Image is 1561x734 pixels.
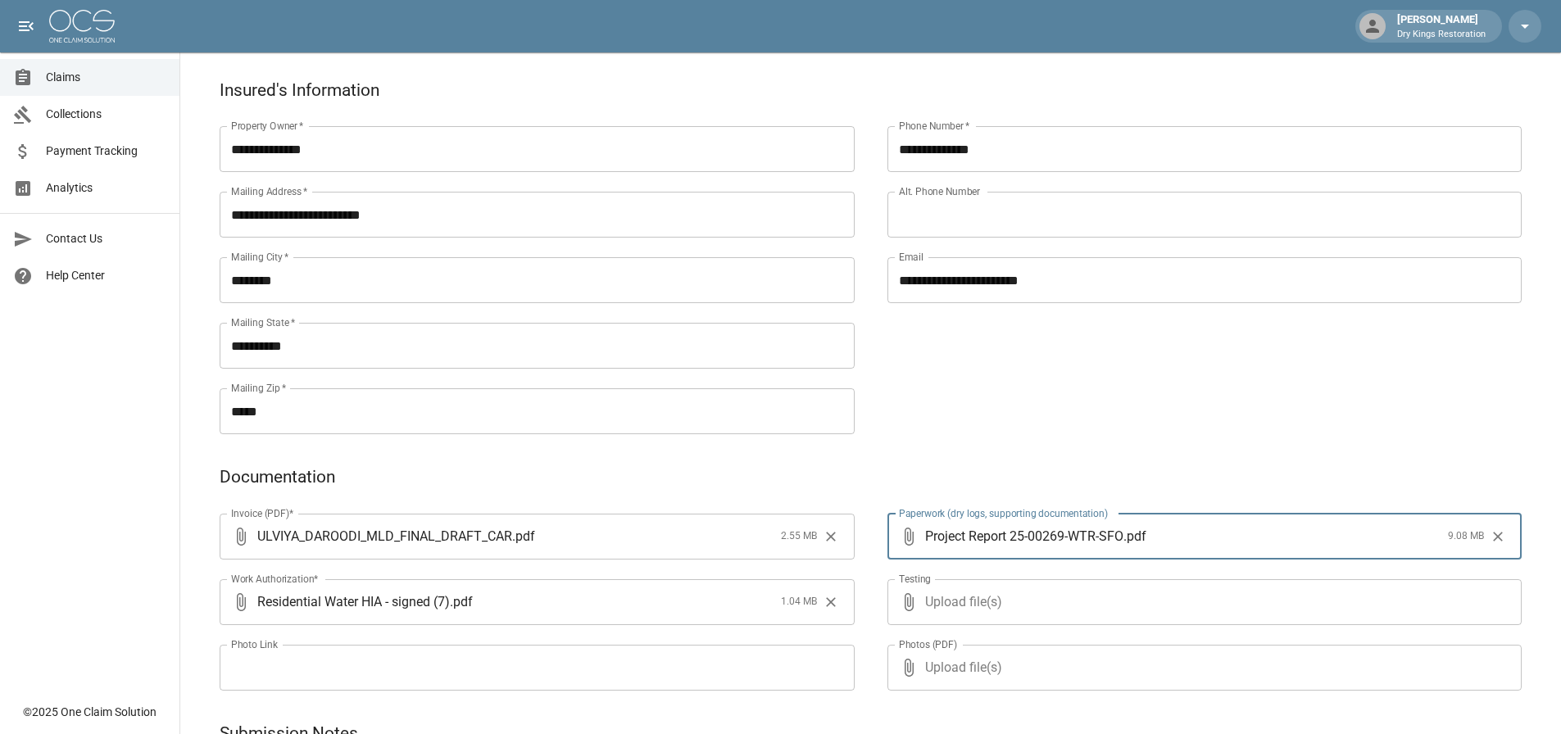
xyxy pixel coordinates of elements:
span: 2.55 MB [781,528,817,545]
label: Phone Number [899,119,969,133]
span: Contact Us [46,230,166,247]
label: Property Owner [231,119,304,133]
button: open drawer [10,10,43,43]
label: Mailing State [231,315,295,329]
label: Paperwork (dry logs, supporting documentation) [899,506,1108,520]
label: Photo Link [231,637,278,651]
label: Work Authorization* [231,572,319,586]
button: Clear [819,524,843,549]
div: [PERSON_NAME] [1391,11,1492,41]
span: . pdf [512,527,535,546]
label: Alt. Phone Number [899,184,980,198]
span: . pdf [1123,527,1146,546]
p: Dry Kings Restoration [1397,28,1486,42]
button: Clear [819,590,843,614]
span: 9.08 MB [1448,528,1484,545]
label: Invoice (PDF)* [231,506,294,520]
img: ocs-logo-white-transparent.png [49,10,115,43]
label: Mailing Address [231,184,307,198]
label: Mailing City [231,250,289,264]
span: Upload file(s) [925,579,1478,625]
span: Payment Tracking [46,143,166,160]
div: © 2025 One Claim Solution [23,704,157,720]
button: Clear [1486,524,1510,549]
span: Project Report 25-00269-WTR-SFO [925,527,1123,546]
span: Collections [46,106,166,123]
span: Help Center [46,267,166,284]
label: Mailing Zip [231,381,287,395]
span: . pdf [450,592,473,611]
span: Claims [46,69,166,86]
span: Residential Water HIA - signed (7) [257,592,450,611]
label: Photos (PDF) [899,637,957,651]
label: Email [899,250,923,264]
label: Testing [899,572,931,586]
span: Upload file(s) [925,645,1478,691]
span: 1.04 MB [781,594,817,610]
span: Analytics [46,179,166,197]
span: ULVIYA_DAROODI_MLD_FINAL_DRAFT_CAR [257,527,512,546]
